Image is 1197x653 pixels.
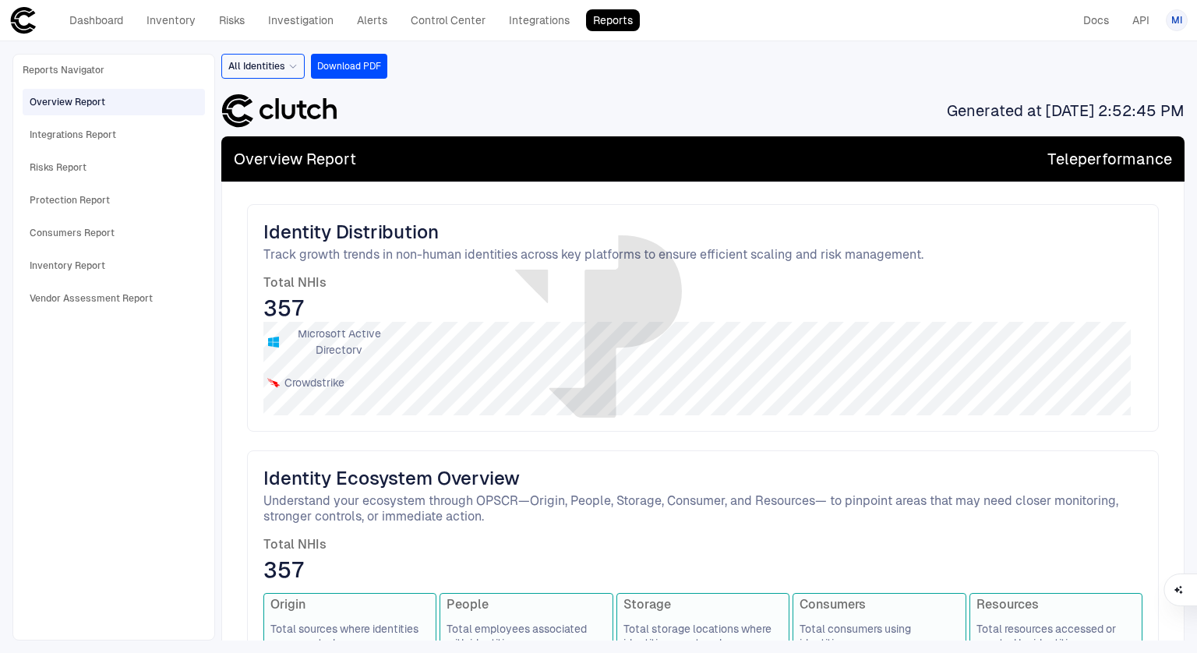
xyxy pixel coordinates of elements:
a: Integrations [502,9,577,31]
div: Vendor Assessment Report [30,291,153,305]
span: People [447,597,606,612]
a: Investigation [261,9,341,31]
span: Total sources where identities were created [270,622,429,650]
span: Resources [976,597,1135,612]
span: Identity Distribution [263,221,1142,244]
a: Alerts [350,9,394,31]
span: Understand your ecosystem through OPSCR—Origin, People, Storage, Consumer, and Resources— to pinp... [263,493,1142,524]
a: Inventory [139,9,203,31]
div: Overview Report [30,95,105,109]
a: Reports [586,9,640,31]
span: 357 [263,294,1142,322]
span: MI [1171,14,1182,26]
span: Total NHIs [263,537,1142,552]
a: Control Center [404,9,493,31]
span: Total storage locations where identities are stored [623,622,782,650]
span: Identity Ecosystem Overview [263,467,1142,490]
span: Consumers [800,597,959,612]
a: Risks [212,9,252,31]
button: Download PDF [311,54,387,79]
span: Overview Report [234,149,356,169]
span: Reports Navigator [23,64,104,76]
div: Inventory Report [30,259,105,273]
a: API [1125,9,1156,31]
a: Docs [1076,9,1116,31]
span: Total consumers using identities [800,622,959,650]
span: Teleperformance [1047,149,1172,169]
a: Dashboard [62,9,130,31]
span: Generated at [DATE] 2:52:45 PM [947,101,1185,121]
span: Total employees associated with identities [447,622,606,650]
span: All Identities [228,60,285,72]
div: Integrations Report [30,128,116,142]
button: MI [1166,9,1188,31]
span: Total NHIs [263,275,1142,291]
span: Total resources accessed or granted by identities [976,622,1135,650]
div: Risks Report [30,161,87,175]
div: Protection Report [30,193,110,207]
span: Track growth trends in non-human identities across key platforms to ensure efficient scaling and ... [263,247,1142,263]
span: Storage [623,597,782,612]
span: 357 [263,556,1142,584]
span: Origin [270,597,429,612]
div: Consumers Report [30,226,115,240]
